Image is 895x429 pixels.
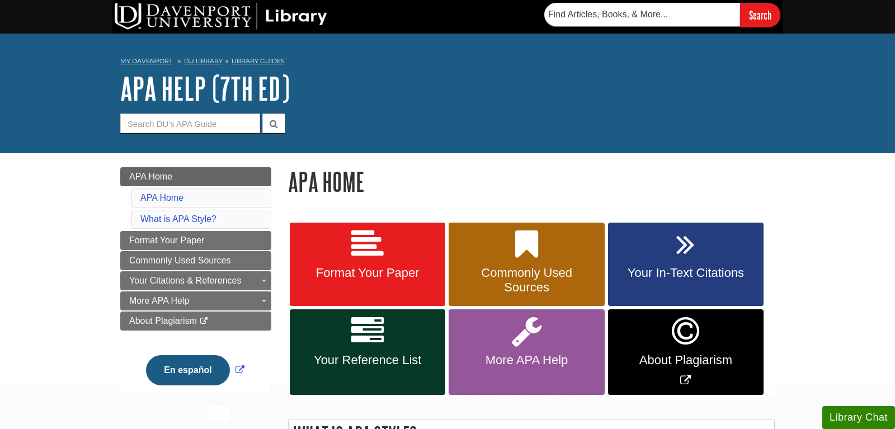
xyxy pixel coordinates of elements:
a: Commonly Used Sources [120,251,271,270]
button: En español [146,355,229,385]
a: APA Home [140,193,183,202]
a: Your Reference List [290,309,445,395]
a: What is APA Style? [140,214,216,224]
a: Link opens in new window [608,309,764,395]
a: APA Help (7th Ed) [120,71,290,106]
a: Your In-Text Citations [608,223,764,307]
span: Your Citations & References [129,276,241,285]
nav: breadcrumb [120,54,775,72]
input: Search DU's APA Guide [120,114,260,133]
span: More APA Help [457,353,596,367]
span: Commonly Used Sources [457,266,596,295]
span: APA Home [129,172,172,181]
span: Your Reference List [298,353,437,367]
span: More APA Help [129,296,189,305]
img: DU Library [115,3,327,30]
span: Commonly Used Sources [129,256,230,265]
button: Library Chat [822,406,895,429]
a: Library Guides [232,57,285,65]
div: Guide Page Menu [120,167,271,404]
a: Commonly Used Sources [449,223,604,307]
span: Format Your Paper [129,235,204,245]
a: More APA Help [120,291,271,310]
span: About Plagiarism [616,353,755,367]
input: Search [740,3,780,27]
form: Searches DU Library's articles, books, and more [544,3,780,27]
a: Format Your Paper [120,231,271,250]
h1: APA Home [288,167,775,196]
span: Your In-Text Citations [616,266,755,280]
a: More APA Help [449,309,604,395]
a: Format Your Paper [290,223,445,307]
input: Find Articles, Books, & More... [544,3,740,26]
a: Link opens in new window [143,365,247,375]
i: This link opens in a new window [199,318,209,325]
a: Your Citations & References [120,271,271,290]
a: About Plagiarism [120,312,271,331]
a: DU Library [184,57,223,65]
span: Format Your Paper [298,266,437,280]
a: My Davenport [120,56,172,66]
a: APA Home [120,167,271,186]
span: About Plagiarism [129,316,197,326]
